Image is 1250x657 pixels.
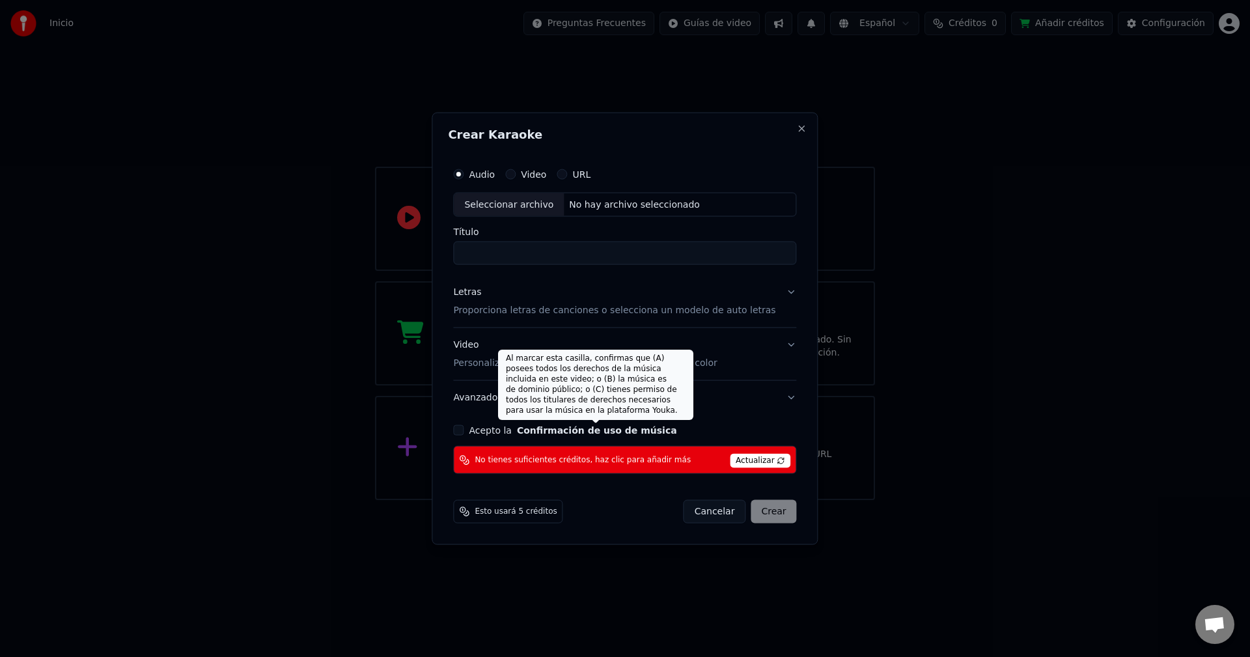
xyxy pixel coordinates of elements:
[454,193,564,216] div: Seleccionar archivo
[730,454,791,468] span: Actualizar
[453,357,717,370] p: Personalizar video de karaoke: usar imagen, video o color
[521,169,546,178] label: Video
[517,426,677,435] button: Acepto la
[453,275,796,328] button: LetrasProporciona letras de canciones o selecciona un modelo de auto letras
[453,286,481,299] div: Letras
[475,507,557,517] span: Esto usará 5 créditos
[475,454,691,465] span: No tienes suficientes créditos, haz clic para añadir más
[469,426,676,435] label: Acepto la
[453,227,796,236] label: Título
[453,328,796,380] button: VideoPersonalizar video de karaoke: usar imagen, video o color
[469,169,495,178] label: Audio
[572,169,590,178] label: URL
[453,339,717,370] div: Video
[498,350,693,420] div: Al marcar esta casilla, confirmas que (A) posees todos los derechos de la música incluida en este...
[564,198,705,211] div: No hay archivo seleccionado
[453,304,775,317] p: Proporciona letras de canciones o selecciona un modelo de auto letras
[684,500,746,524] button: Cancelar
[453,381,796,415] button: Avanzado
[448,128,801,140] h2: Crear Karaoke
